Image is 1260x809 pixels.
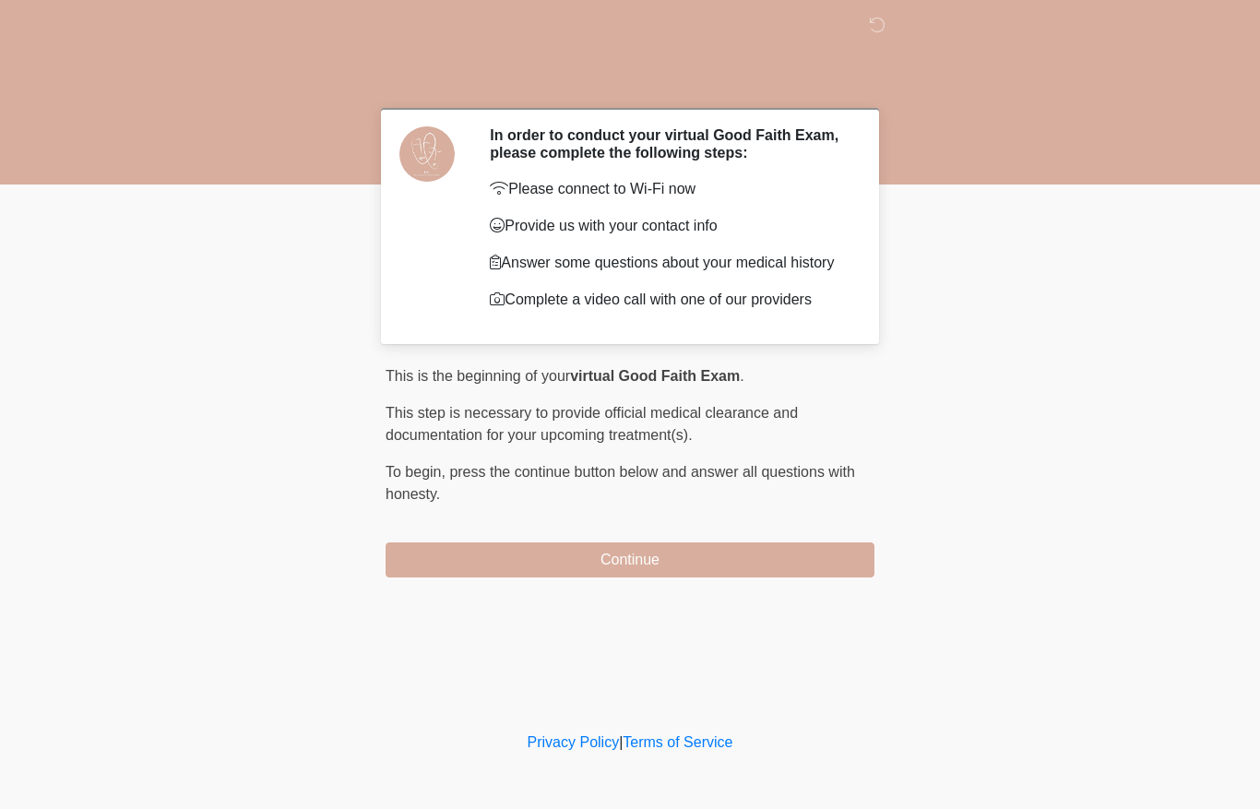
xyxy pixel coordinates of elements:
[619,734,623,750] a: |
[623,734,732,750] a: Terms of Service
[490,215,847,237] p: Provide us with your contact info
[386,464,855,502] span: press the continue button below and answer all questions with honesty.
[386,368,570,384] span: This is the beginning of your
[367,14,391,37] img: DM Wellness & Aesthetics Logo
[372,66,888,101] h1: ‎ ‎
[490,252,847,274] p: Answer some questions about your medical history
[490,289,847,311] p: Complete a video call with one of our providers
[528,734,620,750] a: Privacy Policy
[386,405,798,443] span: This step is necessary to provide official medical clearance and documentation for your upcoming ...
[399,126,455,182] img: Agent Avatar
[386,542,874,577] button: Continue
[740,368,743,384] span: .
[386,464,449,480] span: To begin,
[490,126,847,161] h2: In order to conduct your virtual Good Faith Exam, please complete the following steps:
[490,178,847,200] p: Please connect to Wi-Fi now
[570,368,740,384] strong: virtual Good Faith Exam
